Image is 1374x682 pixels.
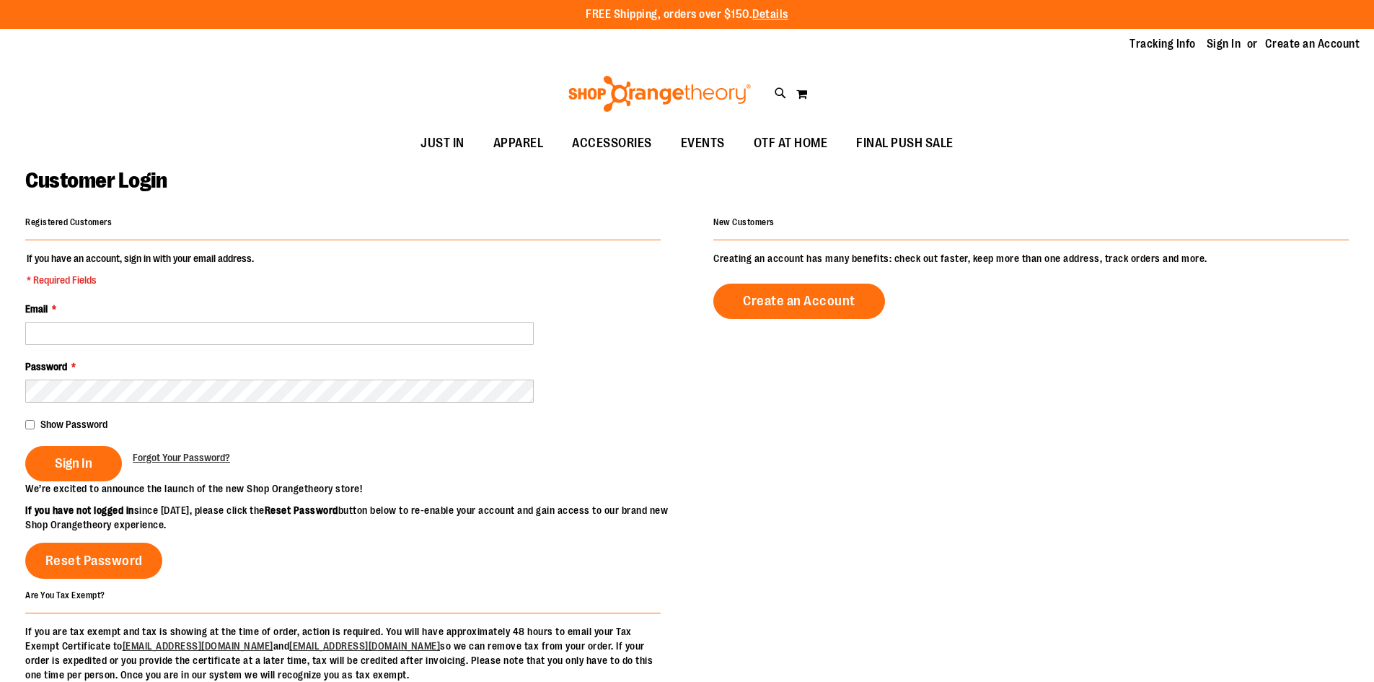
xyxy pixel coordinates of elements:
[289,640,440,652] a: [EMAIL_ADDRESS][DOMAIN_NAME]
[713,217,775,227] strong: New Customers
[123,640,273,652] a: [EMAIL_ADDRESS][DOMAIN_NAME]
[25,624,661,682] p: If you are tax exempt and tax is showing at the time of order, action is required. You will have ...
[713,284,885,319] a: Create an Account
[40,419,107,430] span: Show Password
[420,127,464,159] span: JUST IN
[713,251,1349,266] p: Creating an account has many benefits: check out faster, keep more than one address, track orders...
[739,127,842,160] a: OTF AT HOME
[25,504,134,516] strong: If you have not logged in
[586,6,788,23] p: FREE Shipping, orders over $150.
[45,553,143,569] span: Reset Password
[25,590,105,600] strong: Are You Tax Exempt?
[752,8,788,21] a: Details
[55,455,92,471] span: Sign In
[25,361,67,372] span: Password
[1129,36,1196,52] a: Tracking Info
[25,481,687,496] p: We’re excited to announce the launch of the new Shop Orangetheory store!
[25,168,167,193] span: Customer Login
[1265,36,1360,52] a: Create an Account
[558,127,666,160] a: ACCESSORIES
[25,446,122,481] button: Sign In
[133,452,230,463] span: Forgot Your Password?
[666,127,739,160] a: EVENTS
[25,503,687,532] p: since [DATE], please click the button below to re-enable your account and gain access to our bran...
[406,127,479,160] a: JUST IN
[25,543,162,579] a: Reset Password
[566,76,753,112] img: Shop Orangetheory
[493,127,544,159] span: APPAREL
[27,273,254,287] span: * Required Fields
[754,127,828,159] span: OTF AT HOME
[265,504,338,516] strong: Reset Password
[572,127,652,159] span: ACCESSORIES
[133,450,230,465] a: Forgot Your Password?
[25,303,48,315] span: Email
[25,251,255,287] legend: If you have an account, sign in with your email address.
[479,127,558,160] a: APPAREL
[842,127,968,160] a: FINAL PUSH SALE
[1207,36,1241,52] a: Sign In
[856,127,954,159] span: FINAL PUSH SALE
[25,217,112,227] strong: Registered Customers
[743,293,855,309] span: Create an Account
[681,127,725,159] span: EVENTS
